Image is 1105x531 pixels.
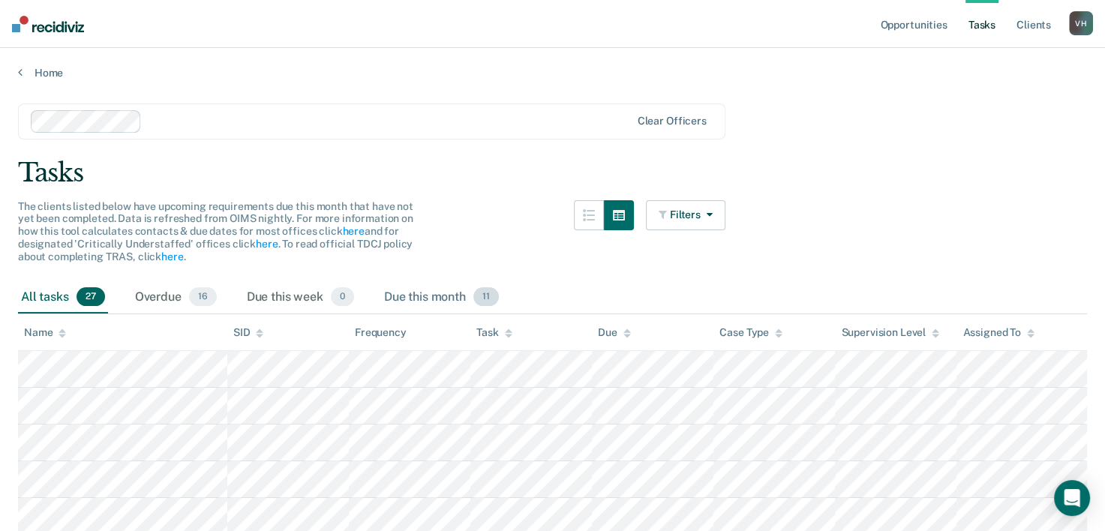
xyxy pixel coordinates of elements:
[1054,480,1090,516] div: Open Intercom Messenger
[18,200,413,262] span: The clients listed below have upcoming requirements due this month that have not yet been complet...
[841,326,939,339] div: Supervision Level
[18,281,108,314] div: All tasks27
[1069,11,1093,35] div: V H
[638,115,707,127] div: Clear officers
[18,66,1087,79] a: Home
[342,225,364,237] a: here
[719,326,782,339] div: Case Type
[473,287,499,307] span: 11
[256,238,278,250] a: here
[18,157,1087,188] div: Tasks
[132,281,220,314] div: Overdue16
[77,287,105,307] span: 27
[189,287,217,307] span: 16
[12,16,84,32] img: Recidiviz
[962,326,1034,339] div: Assigned To
[24,326,66,339] div: Name
[355,326,407,339] div: Frequency
[598,326,631,339] div: Due
[233,326,264,339] div: SID
[161,250,183,262] a: here
[476,326,512,339] div: Task
[1069,11,1093,35] button: VH
[331,287,354,307] span: 0
[646,200,725,230] button: Filters
[244,281,357,314] div: Due this week0
[381,281,502,314] div: Due this month11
